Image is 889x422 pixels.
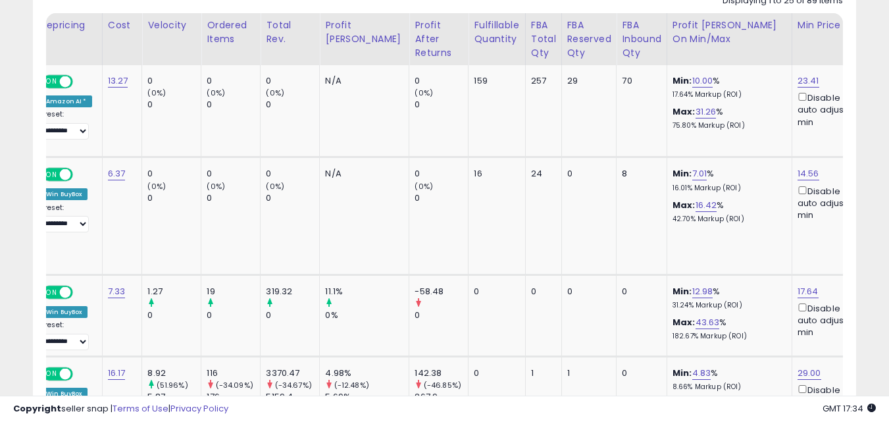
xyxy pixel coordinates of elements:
[673,168,782,192] div: %
[673,286,782,310] div: %
[673,285,692,298] b: Min:
[622,75,657,87] div: 70
[207,99,260,111] div: 0
[424,380,461,390] small: (-46.85%)
[673,75,782,99] div: %
[41,95,92,107] div: Amazon AI *
[673,316,696,329] b: Max:
[207,18,255,46] div: Ordered Items
[43,76,60,88] span: ON
[71,76,92,88] span: OFF
[474,286,515,298] div: 0
[415,75,468,87] div: 0
[567,75,607,87] div: 29
[673,367,782,392] div: %
[71,287,92,298] span: OFF
[474,367,515,379] div: 0
[696,105,717,119] a: 31.26
[207,181,225,192] small: (0%)
[266,286,319,298] div: 319.32
[147,99,201,111] div: 0
[41,110,92,140] div: Preset:
[147,168,201,180] div: 0
[113,402,168,415] a: Terms of Use
[798,285,819,298] a: 17.64
[415,367,468,379] div: 142.38
[147,286,201,298] div: 1.27
[567,168,607,180] div: 0
[266,18,314,46] div: Total Rev.
[673,382,782,392] p: 8.66% Markup (ROI)
[266,181,284,192] small: (0%)
[474,75,515,87] div: 159
[798,184,861,222] div: Disable auto adjust min
[43,169,60,180] span: ON
[108,367,126,380] a: 16.17
[692,74,713,88] a: 10.00
[798,74,819,88] a: 23.41
[41,18,97,32] div: Repricing
[415,18,463,60] div: Profit After Returns
[696,199,717,212] a: 16.42
[692,285,713,298] a: 12.98
[325,75,399,87] div: N/A
[673,105,696,118] b: Max:
[567,286,607,298] div: 0
[823,402,876,415] span: 2025-09-9 17:34 GMT
[147,367,201,379] div: 8.92
[147,75,201,87] div: 0
[157,380,188,390] small: (51.96%)
[325,286,409,298] div: 11.1%
[147,88,166,98] small: (0%)
[622,168,657,180] div: 8
[673,215,782,224] p: 42.70% Markup (ROI)
[216,380,253,390] small: (-34.09%)
[415,286,468,298] div: -58.48
[415,168,468,180] div: 0
[531,75,551,87] div: 257
[415,309,468,321] div: 0
[692,367,711,380] a: 4.83
[325,168,399,180] div: N/A
[207,168,260,180] div: 0
[41,188,88,200] div: Win BuyBox
[531,168,551,180] div: 24
[798,18,865,32] div: Min Price
[531,367,551,379] div: 1
[622,286,657,298] div: 0
[798,301,861,339] div: Disable auto adjust min
[147,192,201,204] div: 0
[43,287,60,298] span: ON
[41,306,88,318] div: Win BuyBox
[567,367,607,379] div: 1
[108,167,126,180] a: 6.37
[567,18,611,60] div: FBA Reserved Qty
[673,121,782,130] p: 75.80% Markup (ROI)
[415,88,433,98] small: (0%)
[41,203,92,233] div: Preset:
[108,285,126,298] a: 7.33
[415,99,468,111] div: 0
[275,380,312,390] small: (-34.67%)
[266,367,319,379] div: 3370.47
[266,309,319,321] div: 0
[207,367,260,379] div: 116
[207,192,260,204] div: 0
[43,368,60,379] span: ON
[266,99,319,111] div: 0
[798,367,821,380] a: 29.00
[108,74,128,88] a: 13.27
[673,317,782,341] div: %
[415,192,468,204] div: 0
[673,367,692,379] b: Min:
[266,192,319,204] div: 0
[673,90,782,99] p: 17.64% Markup (ROI)
[147,18,195,32] div: Velocity
[673,74,692,87] b: Min:
[325,18,403,46] div: Profit [PERSON_NAME]
[13,403,228,415] div: seller snap | |
[798,382,861,421] div: Disable auto adjust min
[207,286,260,298] div: 19
[673,199,696,211] b: Max:
[531,286,551,298] div: 0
